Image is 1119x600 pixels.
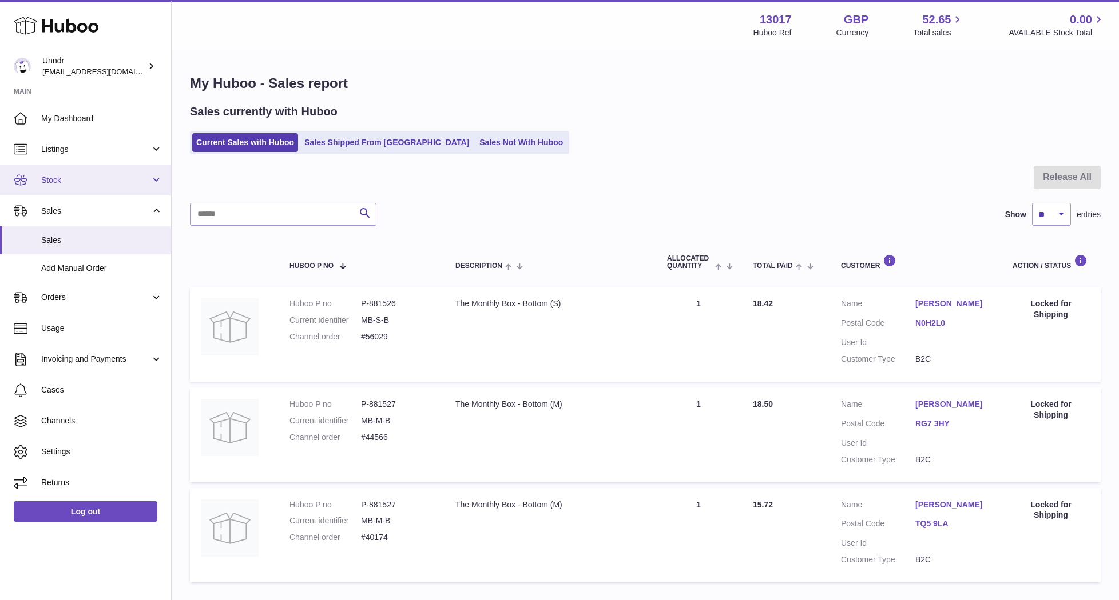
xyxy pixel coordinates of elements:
[300,133,473,152] a: Sales Shipped From [GEOGRAPHIC_DATA]
[475,133,567,152] a: Sales Not With Huboo
[922,12,951,27] span: 52.65
[41,415,162,426] span: Channels
[289,298,361,309] dt: Huboo P no
[41,175,150,186] span: Stock
[41,477,162,488] span: Returns
[841,554,915,565] dt: Customer Type
[836,27,869,38] div: Currency
[656,287,741,382] td: 1
[455,399,644,410] div: The Monthly Box - Bottom (M)
[201,499,259,557] img: no-photo.jpg
[190,74,1101,93] h1: My Huboo - Sales report
[915,518,990,529] a: TQ5 9LA
[455,298,644,309] div: The Monthly Box - Bottom (S)
[667,255,712,270] span: ALLOCATED Quantity
[41,323,162,334] span: Usage
[760,12,792,27] strong: 13017
[841,499,915,513] dt: Name
[915,318,990,329] a: N0H2L0
[361,499,432,510] dd: P-881527
[915,418,990,429] a: RG7 3HY
[361,399,432,410] dd: P-881527
[41,235,162,246] span: Sales
[201,399,259,456] img: no-photo.jpg
[844,12,868,27] strong: GBP
[361,432,432,443] dd: #44566
[841,538,915,549] dt: User Id
[201,298,259,355] img: no-photo.jpg
[42,67,168,76] span: [EMAIL_ADDRESS][DOMAIN_NAME]
[41,292,150,303] span: Orders
[1005,209,1026,220] label: Show
[361,515,432,526] dd: MB-M-B
[1013,298,1089,320] div: Locked for Shipping
[41,144,150,155] span: Listings
[455,499,644,510] div: The Monthly Box - Bottom (M)
[1013,499,1089,521] div: Locked for Shipping
[841,399,915,413] dt: Name
[913,12,964,38] a: 52.65 Total sales
[913,27,964,38] span: Total sales
[1013,399,1089,421] div: Locked for Shipping
[915,499,990,510] a: [PERSON_NAME]
[1077,209,1101,220] span: entries
[915,554,990,565] dd: B2C
[361,315,432,326] dd: MB-S-B
[289,331,361,342] dt: Channel order
[14,501,157,522] a: Log out
[1070,12,1092,27] span: 0.00
[841,454,915,465] dt: Customer Type
[289,532,361,543] dt: Channel order
[361,532,432,543] dd: #40174
[915,454,990,465] dd: B2C
[289,315,361,326] dt: Current identifier
[289,399,361,410] dt: Huboo P no
[455,262,502,270] span: Description
[361,298,432,309] dd: P-881526
[41,354,150,365] span: Invoicing and Payments
[915,399,990,410] a: [PERSON_NAME]
[753,262,793,270] span: Total paid
[289,262,334,270] span: Huboo P no
[41,446,162,457] span: Settings
[14,58,31,75] img: sofiapanwar@gmail.com
[841,438,915,449] dt: User Id
[915,298,990,309] a: [PERSON_NAME]
[42,55,145,77] div: Unndr
[361,331,432,342] dd: #56029
[841,518,915,532] dt: Postal Code
[753,27,792,38] div: Huboo Ref
[289,415,361,426] dt: Current identifier
[753,299,773,308] span: 18.42
[841,418,915,432] dt: Postal Code
[41,385,162,395] span: Cases
[841,254,990,270] div: Customer
[841,318,915,331] dt: Postal Code
[841,337,915,348] dt: User Id
[41,206,150,217] span: Sales
[753,500,773,509] span: 15.72
[841,298,915,312] dt: Name
[289,515,361,526] dt: Current identifier
[1013,254,1089,270] div: Action / Status
[841,354,915,365] dt: Customer Type
[1009,27,1105,38] span: AVAILABLE Stock Total
[192,133,298,152] a: Current Sales with Huboo
[289,499,361,510] dt: Huboo P no
[41,113,162,124] span: My Dashboard
[753,399,773,409] span: 18.50
[289,432,361,443] dt: Channel order
[190,104,338,119] h2: Sales currently with Huboo
[41,263,162,274] span: Add Manual Order
[361,415,432,426] dd: MB-M-B
[1009,12,1105,38] a: 0.00 AVAILABLE Stock Total
[915,354,990,365] dd: B2C
[656,387,741,482] td: 1
[656,488,741,583] td: 1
